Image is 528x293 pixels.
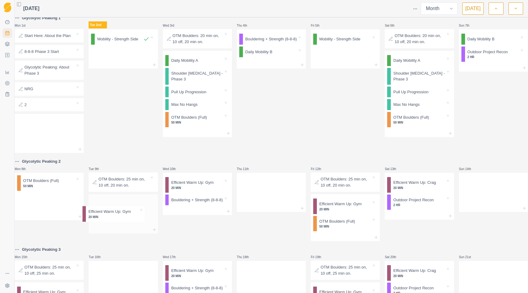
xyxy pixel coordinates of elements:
p: Mon 8th [15,167,33,171]
button: Settings [2,281,12,291]
p: Mon 1st [15,23,33,28]
p: Wed 17th [163,255,181,259]
p: Glycolytic Peaking 2 [22,158,61,165]
p: Thu 11th [237,167,255,171]
p: Sun 7th [459,23,477,28]
p: Mon 15th [15,255,33,259]
p: Tue 9th [89,167,107,171]
p: Glycolytic Peaking 1 [22,15,61,21]
p: Wed 3rd [163,23,181,28]
p: Sun 21st [459,255,477,259]
p: Thu 4th [237,23,255,28]
p: Fri 5th [311,23,329,28]
button: [DATE] [462,2,484,15]
a: Logo [2,2,12,12]
p: Glycolytic Peaking 3 [22,247,61,253]
p: Fri 19th [311,255,329,259]
p: Sun 14th [459,167,477,171]
p: Thu 18th [237,255,255,259]
p: Sat 6th [385,23,403,28]
img: Logo [4,2,11,13]
p: Sat 13th [385,167,403,171]
p: Wed 10th [163,167,181,171]
p: Tue 2nd [89,21,107,28]
span: [DATE] [23,5,39,12]
p: Fri 12th [311,167,329,171]
p: Tue 16th [89,255,107,259]
p: Sat 20th [385,255,403,259]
